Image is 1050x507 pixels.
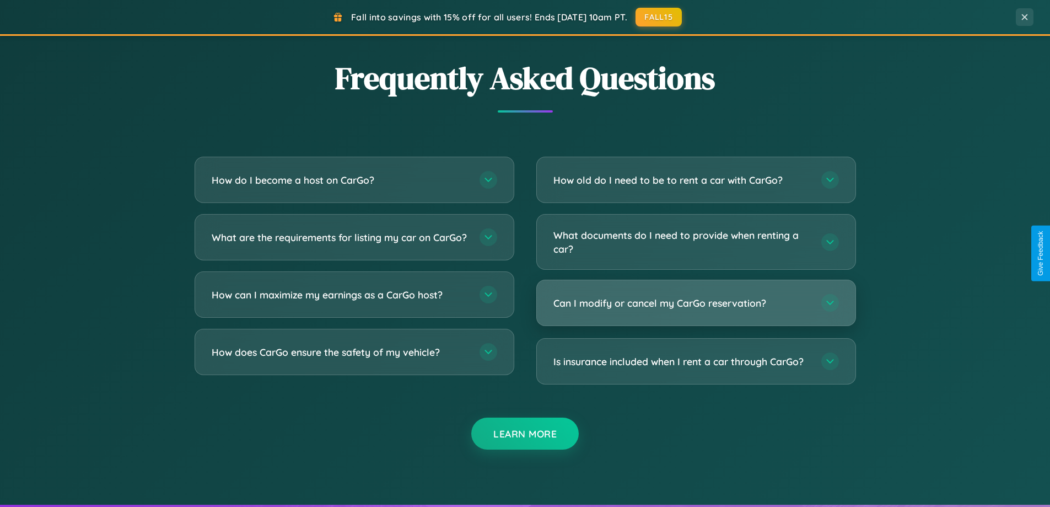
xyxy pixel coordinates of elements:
button: FALL15 [636,8,682,26]
h3: Is insurance included when I rent a car through CarGo? [553,355,810,369]
h3: How old do I need to be to rent a car with CarGo? [553,173,810,187]
h2: Frequently Asked Questions [195,57,856,99]
h3: What documents do I need to provide when renting a car? [553,228,810,255]
h3: How does CarGo ensure the safety of my vehicle? [212,345,469,359]
h3: Can I modify or cancel my CarGo reservation? [553,296,810,310]
button: Learn More [471,418,579,450]
h3: What are the requirements for listing my car on CarGo? [212,231,469,244]
span: Fall into savings with 15% off for all users! Ends [DATE] 10am PT. [351,12,627,23]
h3: How can I maximize my earnings as a CarGo host? [212,288,469,302]
div: Give Feedback [1037,231,1044,276]
h3: How do I become a host on CarGo? [212,173,469,187]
